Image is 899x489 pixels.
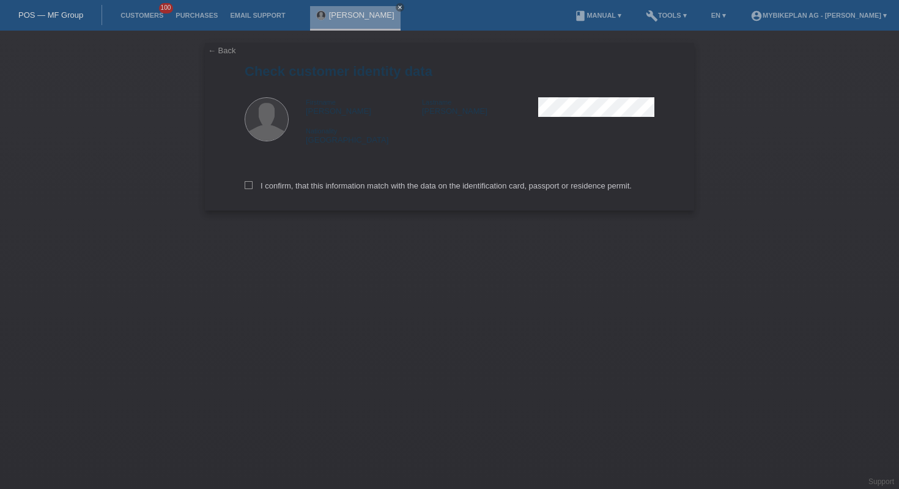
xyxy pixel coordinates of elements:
[306,127,337,135] span: Nationality
[306,126,422,144] div: [GEOGRAPHIC_DATA]
[422,99,451,106] span: Lastname
[245,181,632,190] label: I confirm, that this information match with the data on the identification card, passport or resi...
[705,12,732,19] a: EN ▾
[574,10,586,22] i: book
[640,12,693,19] a: buildTools ▾
[114,12,169,19] a: Customers
[568,12,627,19] a: bookManual ▾
[868,477,894,486] a: Support
[396,3,404,12] a: close
[329,10,394,20] a: [PERSON_NAME]
[224,12,291,19] a: Email Support
[397,4,403,10] i: close
[750,10,763,22] i: account_circle
[18,10,83,20] a: POS — MF Group
[744,12,893,19] a: account_circleMybikeplan AG - [PERSON_NAME] ▾
[169,12,224,19] a: Purchases
[159,3,174,13] span: 100
[245,64,654,79] h1: Check customer identity data
[646,10,658,22] i: build
[422,97,538,116] div: [PERSON_NAME]
[306,99,336,106] span: Firstname
[306,97,422,116] div: [PERSON_NAME]
[208,46,236,55] a: ← Back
